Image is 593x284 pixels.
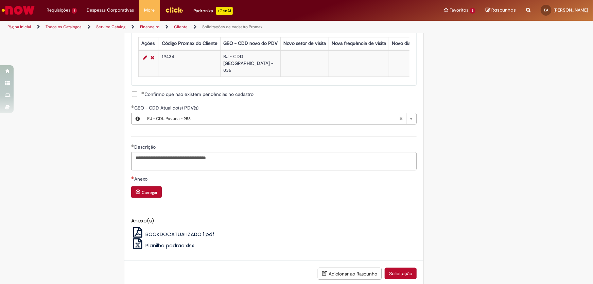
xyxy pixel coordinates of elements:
[131,218,417,224] h5: Anexo(s)
[134,105,200,111] span: GEO - CDD Atual do(s) PDV(s)
[216,7,233,15] p: +GenAi
[486,7,516,14] a: Rascunhos
[149,53,156,62] a: Remover linha 1
[165,5,184,15] img: click_logo_yellow_360x200.png
[145,231,214,238] span: BOOKDOCATUALIZADO 1.pdf
[87,7,134,14] span: Despesas Corporativas
[72,8,77,14] span: 1
[389,37,432,50] th: Novo dia da visita
[1,3,36,17] img: ServiceNow
[174,24,188,30] a: Cliente
[132,113,144,124] button: GEO - CDD Atual do(s) PDV(s), Visualizar este registro RJ - CDL Pavuna - 958
[139,37,159,50] th: Ações
[159,37,221,50] th: Código Promax do Cliente
[144,7,155,14] span: More
[159,50,221,77] td: 19434
[221,37,281,50] th: GEO - CDD novo do PDV
[46,24,82,30] a: Todos os Catálogos
[318,268,382,280] button: Adicionar ao Rascunho
[131,242,194,249] a: Planilha padrão.xlsx
[544,8,548,12] span: EA
[131,186,162,198] button: Carregar anexo de Anexo Required
[134,176,149,182] span: Anexo
[450,7,468,14] span: Favoritos
[396,113,406,124] abbr: Limpar campo GEO - CDD Atual do(s) PDV(s)
[7,24,31,30] a: Página inicial
[194,7,233,15] div: Padroniza
[134,144,157,150] span: Descrição
[96,24,125,30] a: Service Catalog
[131,144,134,147] span: Obrigatório Preenchido
[47,7,70,14] span: Requisições
[131,152,417,170] textarea: Descrição
[141,91,254,98] span: Confirmo que não existem pendências no cadastro
[221,50,281,77] td: RJ - CDD [GEOGRAPHIC_DATA] - 036
[281,37,329,50] th: Novo setor de visita
[202,24,262,30] a: Solicitações de cadastro Promax
[141,53,149,62] a: Editar Linha 1
[141,91,144,94] span: Obrigatório Preenchido
[144,113,416,124] a: RJ - CDL Pavuna - 958Limpar campo GEO - CDD Atual do(s) PDV(s)
[385,268,417,279] button: Solicitação
[147,113,399,124] span: RJ - CDL Pavuna - 958
[142,190,157,195] small: Carregar
[131,231,214,238] a: BOOKDOCATUALIZADO 1.pdf
[145,242,194,249] span: Planilha padrão.xlsx
[470,8,475,14] span: 2
[140,24,159,30] a: Financeiro
[131,176,134,179] span: Necessários
[329,37,389,50] th: Nova frequência de visita
[491,7,516,13] span: Rascunhos
[131,105,134,108] span: Obrigatório Preenchido
[5,21,390,33] ul: Trilhas de página
[554,7,588,13] span: [PERSON_NAME]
